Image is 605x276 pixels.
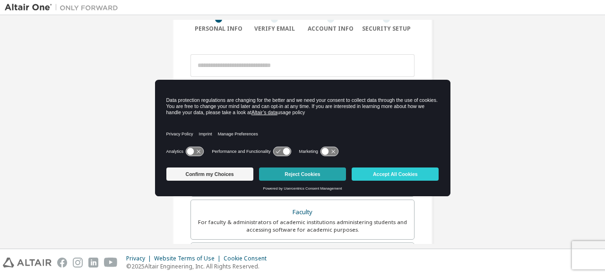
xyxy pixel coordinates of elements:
[359,25,415,33] div: Security Setup
[126,262,272,270] p: © 2025 Altair Engineering, Inc. All Rights Reserved.
[104,258,118,268] img: youtube.svg
[247,25,303,33] div: Verify Email
[3,258,52,268] img: altair_logo.svg
[190,25,247,33] div: Personal Info
[5,3,123,12] img: Altair One
[154,255,224,262] div: Website Terms of Use
[57,258,67,268] img: facebook.svg
[197,218,408,234] div: For faculty & administrators of academic institutions administering students and accessing softwa...
[88,258,98,268] img: linkedin.svg
[197,206,408,219] div: Faculty
[73,258,83,268] img: instagram.svg
[302,25,359,33] div: Account Info
[126,255,154,262] div: Privacy
[224,255,272,262] div: Cookie Consent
